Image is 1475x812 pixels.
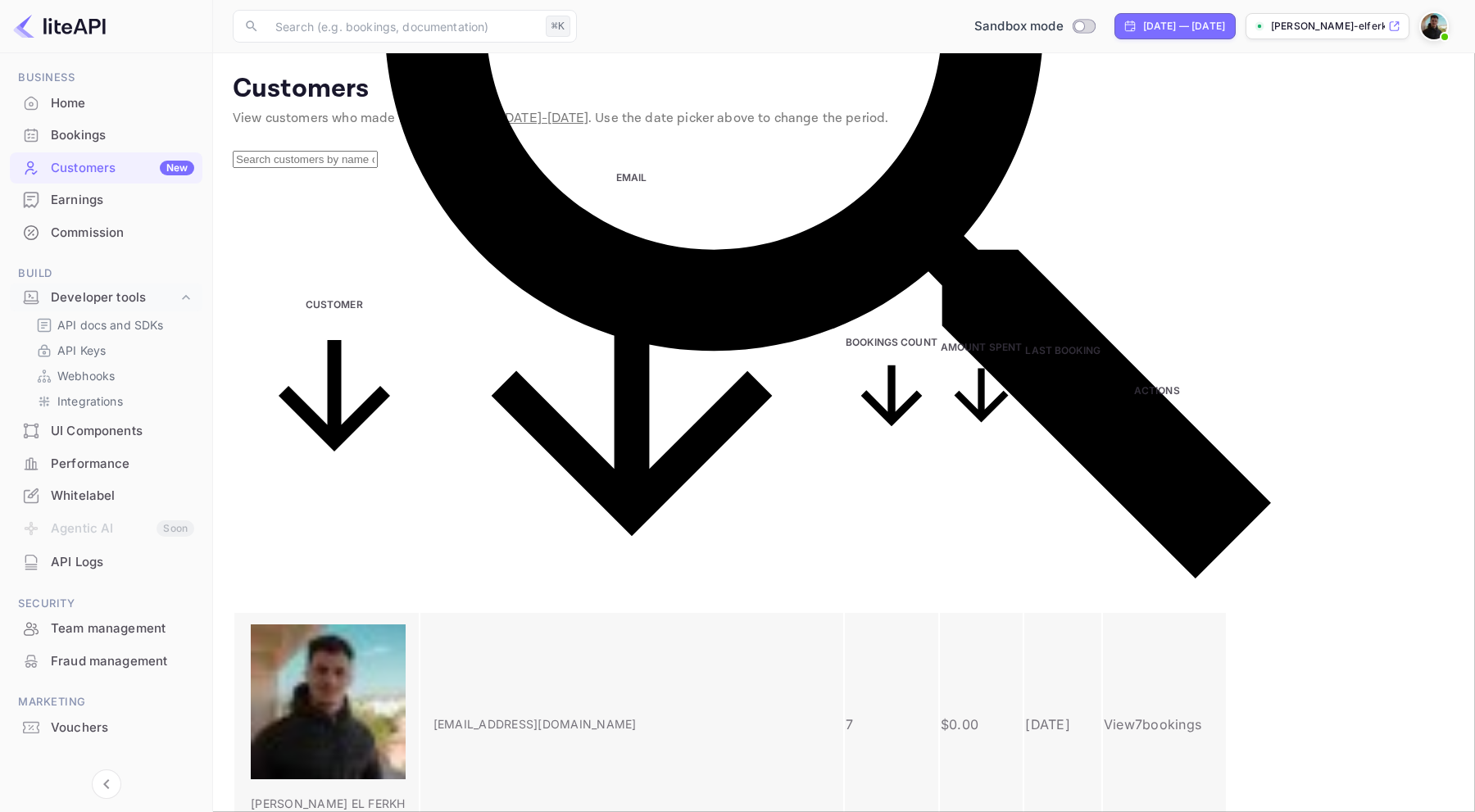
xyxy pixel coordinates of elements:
[10,646,202,678] div: Fraud management
[51,455,194,474] div: Performance
[10,88,202,118] a: Home
[265,10,539,43] input: Search (e.g. bookings, documentation)
[29,389,196,413] div: Integrations
[1103,170,1227,612] th: Actions
[10,646,202,676] a: Fraud management
[10,265,202,283] span: Build
[10,415,202,447] div: UI Components
[10,152,202,184] div: CustomersNew
[421,171,843,610] span: Email
[1104,714,1210,734] p: View 7 booking s
[36,316,189,333] a: API docs and SDKs
[10,415,202,446] a: UI Components
[10,595,202,613] span: Security
[1421,13,1447,39] img: Jaber Elferkh
[1143,19,1225,34] div: [DATE] — [DATE]
[51,553,194,572] div: API Logs
[51,619,194,638] div: Team management
[968,17,1101,36] div: Switch to Production mode
[13,13,106,39] img: LiteAPI logo
[51,652,194,671] div: Fraud management
[974,17,1064,36] span: Sandbox mode
[941,341,1023,439] span: Amount Spent
[10,217,202,247] a: Commission
[10,448,202,480] div: Performance
[10,152,202,183] a: CustomersNew
[10,448,202,479] a: Performance
[92,769,121,799] button: Collapse navigation
[10,120,202,150] a: Bookings
[846,714,937,734] p: 7
[1025,714,1101,734] p: [DATE]
[51,224,194,243] div: Commission
[251,298,418,482] span: Customer
[51,126,194,145] div: Bookings
[10,69,202,87] span: Business
[51,487,194,506] div: Whitelabel
[51,422,194,441] div: UI Components
[10,120,202,152] div: Bookings
[51,288,178,307] div: Developer tools
[36,342,189,359] a: API Keys
[51,159,194,178] div: Customers
[10,547,202,578] div: API Logs
[36,367,189,384] a: Webhooks
[10,184,202,215] a: Earnings
[160,161,194,175] div: New
[10,217,202,249] div: Commission
[433,715,831,733] p: [EMAIL_ADDRESS][DOMAIN_NAME]
[10,712,202,744] div: Vouchers
[29,338,196,362] div: API Keys
[57,367,115,384] p: Webhooks
[846,336,937,444] span: Bookings Count
[57,316,164,333] p: API docs and SDKs
[10,480,202,510] a: Whitelabel
[1271,19,1385,34] p: [PERSON_NAME]-elferkh-k8rs.nui...
[10,693,202,711] span: Marketing
[10,712,202,742] a: Vouchers
[10,184,202,216] div: Earnings
[57,342,106,359] p: API Keys
[51,191,194,210] div: Earnings
[10,284,202,312] div: Developer tools
[29,313,196,337] div: API docs and SDKs
[51,94,194,113] div: Home
[251,624,406,779] img: Jaber EL FERKH
[1025,344,1101,436] span: Last Booking
[57,392,123,410] p: Integrations
[941,714,1023,734] p: $0.00
[10,613,202,645] div: Team management
[251,795,406,812] p: [PERSON_NAME] EL FERKH
[10,613,202,643] a: Team management
[546,16,570,37] div: ⌘K
[10,480,202,512] div: Whitelabel
[29,364,196,388] div: Webhooks
[10,88,202,120] div: Home
[36,392,189,410] a: Integrations
[10,547,202,577] a: API Logs
[1114,13,1236,39] div: Click to change the date range period
[233,151,378,168] input: Search customers by name or email...
[51,719,194,737] div: Vouchers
